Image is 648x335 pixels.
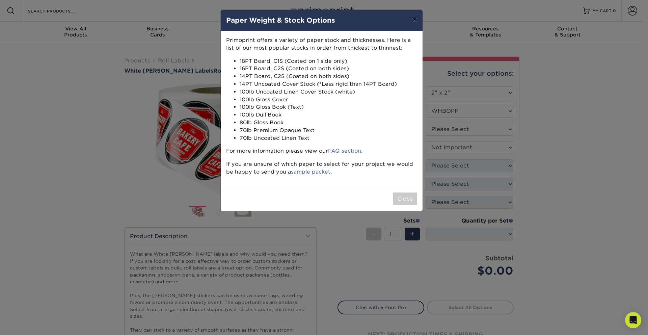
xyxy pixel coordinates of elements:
li: 80lb Gloss Book [240,119,417,127]
li: 16PT Board, C2S (Coated on both sides) [240,65,417,73]
button: × [407,10,422,29]
li: 70lb Uncoated Linen Text [240,134,417,142]
li: 14PT Board, C2S (Coated on both sides) [240,73,417,80]
li: 100lb Uncoated Linen Cover Stock (white) [240,88,417,96]
li: 100lb Gloss Cover [240,96,417,104]
p: For more information please view our . [226,147,417,155]
h4: Paper Weight & Stock Options [226,15,417,25]
button: Close [393,192,417,205]
li: 14PT Uncoated Cover Stock (*Less rigid than 14PT Board) [240,80,417,88]
a: sample packet [291,169,330,175]
a: FAQ section [328,148,361,154]
li: 100lb Gloss Book (Text) [240,103,417,111]
li: 70lb Premium Opaque Text [240,127,417,134]
div: Open Intercom Messenger [625,312,641,328]
p: If you are unsure of which paper to select for your project we would be happy to send you a . [226,160,417,176]
li: 18PT Board, C1S (Coated on 1 side only) [240,57,417,65]
li: 100lb Dull Book [240,111,417,119]
p: Primoprint offers a variety of paper stock and thicknesses. Here is a list of our most popular st... [226,36,417,52]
